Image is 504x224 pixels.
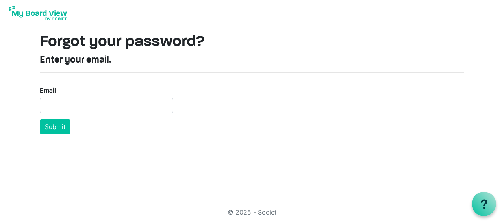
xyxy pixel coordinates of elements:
h4: Enter your email. [40,55,464,66]
h1: Forgot your password? [40,33,464,52]
a: © 2025 - Societ [228,208,276,216]
button: Submit [40,119,70,134]
img: My Board View Logo [6,3,69,23]
label: Email [40,85,56,95]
